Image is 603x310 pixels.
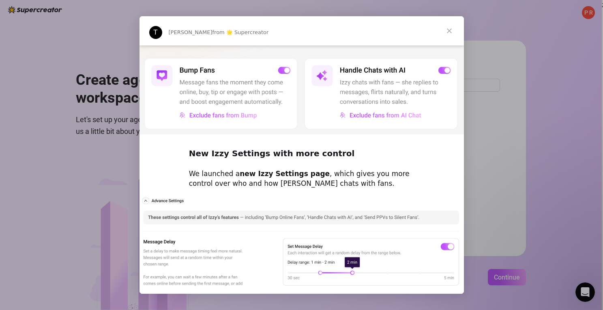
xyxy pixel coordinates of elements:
[169,29,212,35] span: [PERSON_NAME]
[189,169,414,189] div: We launched a , which gives you more control over who and how [PERSON_NAME] chats with fans.
[212,29,269,35] span: from 🌟 Supercreator
[240,170,330,178] b: new Izzy Settings page
[435,16,464,45] span: Close
[189,148,414,163] h2: New Izzy Settings with more control
[149,26,162,39] div: Profile image for Tanya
